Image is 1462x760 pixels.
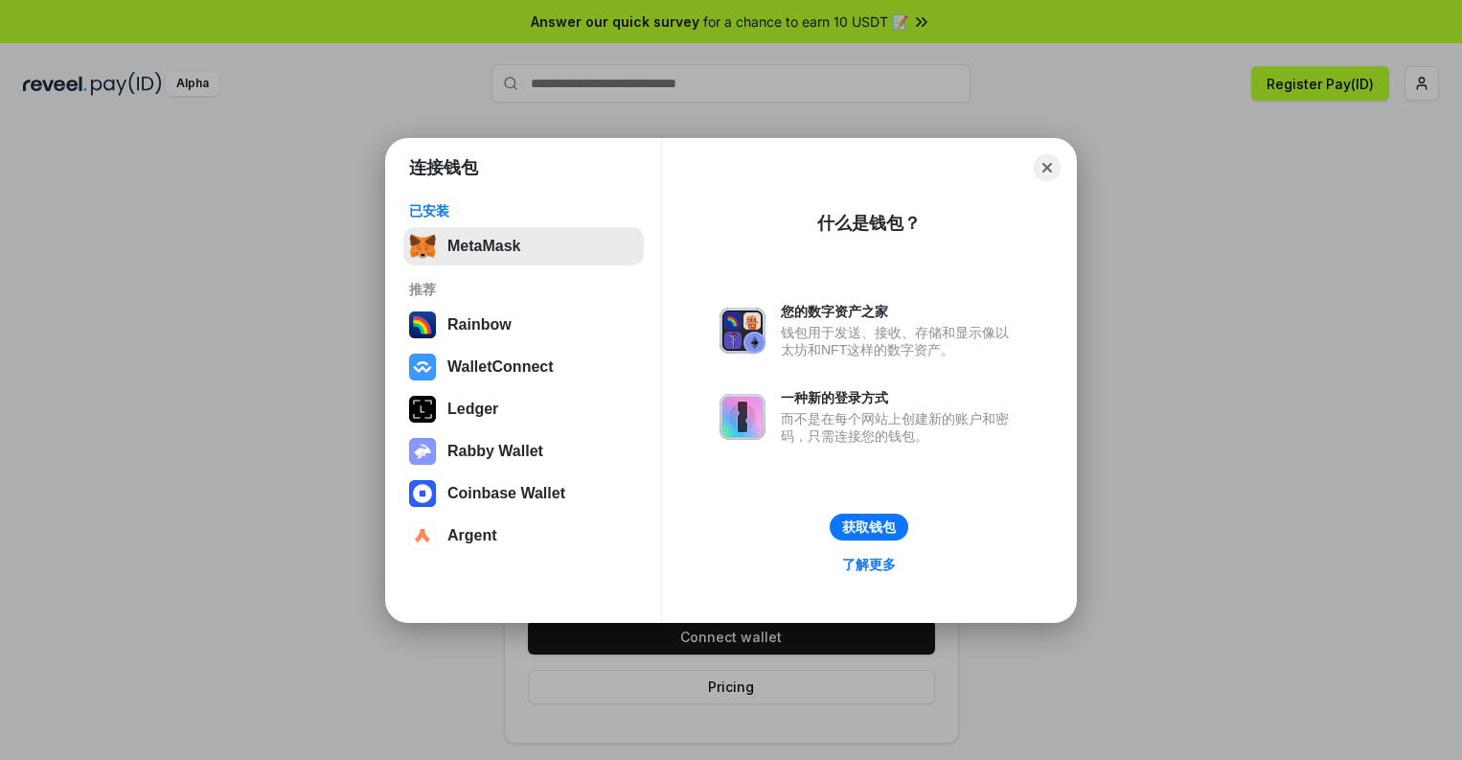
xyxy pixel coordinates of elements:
button: Close [1034,154,1061,181]
div: Rabby Wallet [447,443,543,460]
div: 获取钱包 [842,518,896,536]
img: svg+xml,%3Csvg%20xmlns%3D%22http%3A%2F%2Fwww.w3.org%2F2000%2Fsvg%22%20fill%3D%22none%22%20viewBox... [409,438,436,465]
img: svg+xml,%3Csvg%20width%3D%22120%22%20height%3D%22120%22%20viewBox%3D%220%200%20120%20120%22%20fil... [409,311,436,338]
button: Rabby Wallet [403,432,644,471]
div: WalletConnect [447,358,554,376]
div: Ledger [447,401,498,418]
div: 什么是钱包？ [817,212,921,235]
img: svg+xml,%3Csvg%20xmlns%3D%22http%3A%2F%2Fwww.w3.org%2F2000%2Fsvg%22%20fill%3D%22none%22%20viewBox... [720,394,765,440]
div: 而不是在每个网站上创建新的账户和密码，只需连接您的钱包。 [781,410,1018,445]
img: svg+xml,%3Csvg%20xmlns%3D%22http%3A%2F%2Fwww.w3.org%2F2000%2Fsvg%22%20fill%3D%22none%22%20viewBox... [720,308,765,354]
button: Ledger [403,390,644,428]
button: MetaMask [403,227,644,265]
img: svg+xml,%3Csvg%20width%3D%2228%22%20height%3D%2228%22%20viewBox%3D%220%200%2028%2028%22%20fill%3D... [409,522,436,549]
img: svg+xml,%3Csvg%20xmlns%3D%22http%3A%2F%2Fwww.w3.org%2F2000%2Fsvg%22%20width%3D%2228%22%20height%3... [409,396,436,423]
div: MetaMask [447,238,520,255]
img: svg+xml,%3Csvg%20fill%3D%22none%22%20height%3D%2233%22%20viewBox%3D%220%200%2035%2033%22%20width%... [409,233,436,260]
button: 获取钱包 [830,514,908,541]
div: Coinbase Wallet [447,485,565,502]
button: Rainbow [403,306,644,344]
img: svg+xml,%3Csvg%20width%3D%2228%22%20height%3D%2228%22%20viewBox%3D%220%200%2028%2028%22%20fill%3D... [409,354,436,380]
div: 您的数字资产之家 [781,303,1018,320]
h1: 连接钱包 [409,156,478,179]
button: Coinbase Wallet [403,474,644,513]
button: Argent [403,517,644,555]
div: 已安装 [409,202,638,219]
div: 一种新的登录方式 [781,389,1018,406]
div: 推荐 [409,281,638,298]
div: Rainbow [447,316,512,334]
div: 钱包用于发送、接收、存储和显示像以太坊和NFT这样的数字资产。 [781,324,1018,358]
div: Argent [447,527,497,544]
a: 了解更多 [831,552,907,577]
img: svg+xml,%3Csvg%20width%3D%2228%22%20height%3D%2228%22%20viewBox%3D%220%200%2028%2028%22%20fill%3D... [409,480,436,507]
button: WalletConnect [403,348,644,386]
div: 了解更多 [842,556,896,573]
